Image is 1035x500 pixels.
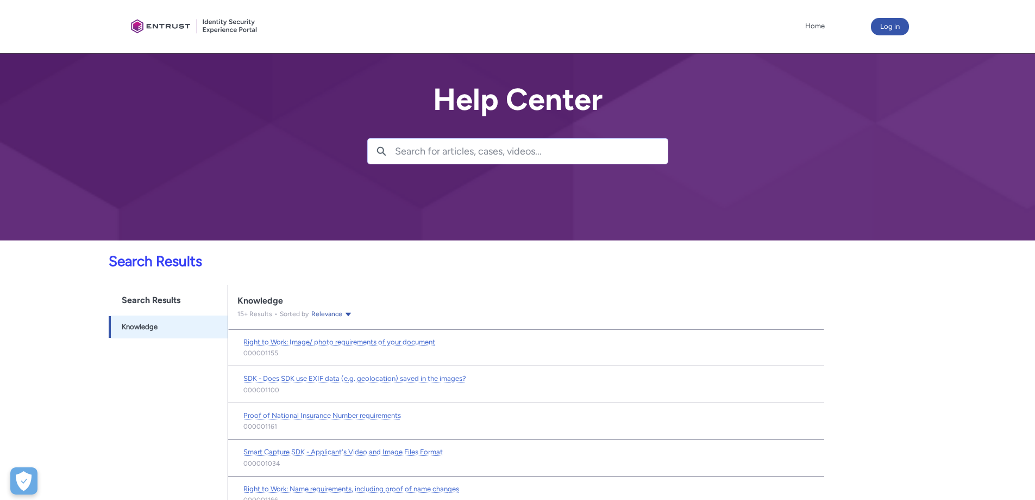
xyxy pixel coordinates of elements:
[237,309,272,319] p: 15 + Results
[10,467,37,495] div: Cookie Preferences
[237,295,815,306] div: Knowledge
[243,348,278,358] lightning-formatted-text: 000001155
[243,411,401,419] span: Proof of National Insurance Number requirements
[243,448,443,456] span: Smart Capture SDK - Applicant's Video and Image Files Format
[243,422,277,431] lightning-formatted-text: 000001161
[395,139,668,164] input: Search for articles, cases, videos...
[243,385,279,395] lightning-formatted-text: 000001100
[122,322,158,332] span: Knowledge
[243,485,459,493] span: Right to Work: Name requirements, including proof of name changes
[243,459,280,468] lightning-formatted-text: 000001034
[311,308,353,319] button: Relevance
[802,18,827,34] a: Home
[243,374,466,382] span: SDK - Does SDK use EXIF data (e.g. geolocation) saved in the images?
[272,308,353,319] div: Sorted by
[871,18,909,35] button: Log in
[272,310,280,318] span: •
[109,316,227,338] a: Knowledge
[368,139,395,164] button: Search
[7,251,824,272] p: Search Results
[109,285,227,316] h1: Search Results
[10,467,37,495] button: Open Preferences
[243,338,435,346] span: Right to Work: Image/ photo requirements of your document
[367,83,668,116] h2: Help Center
